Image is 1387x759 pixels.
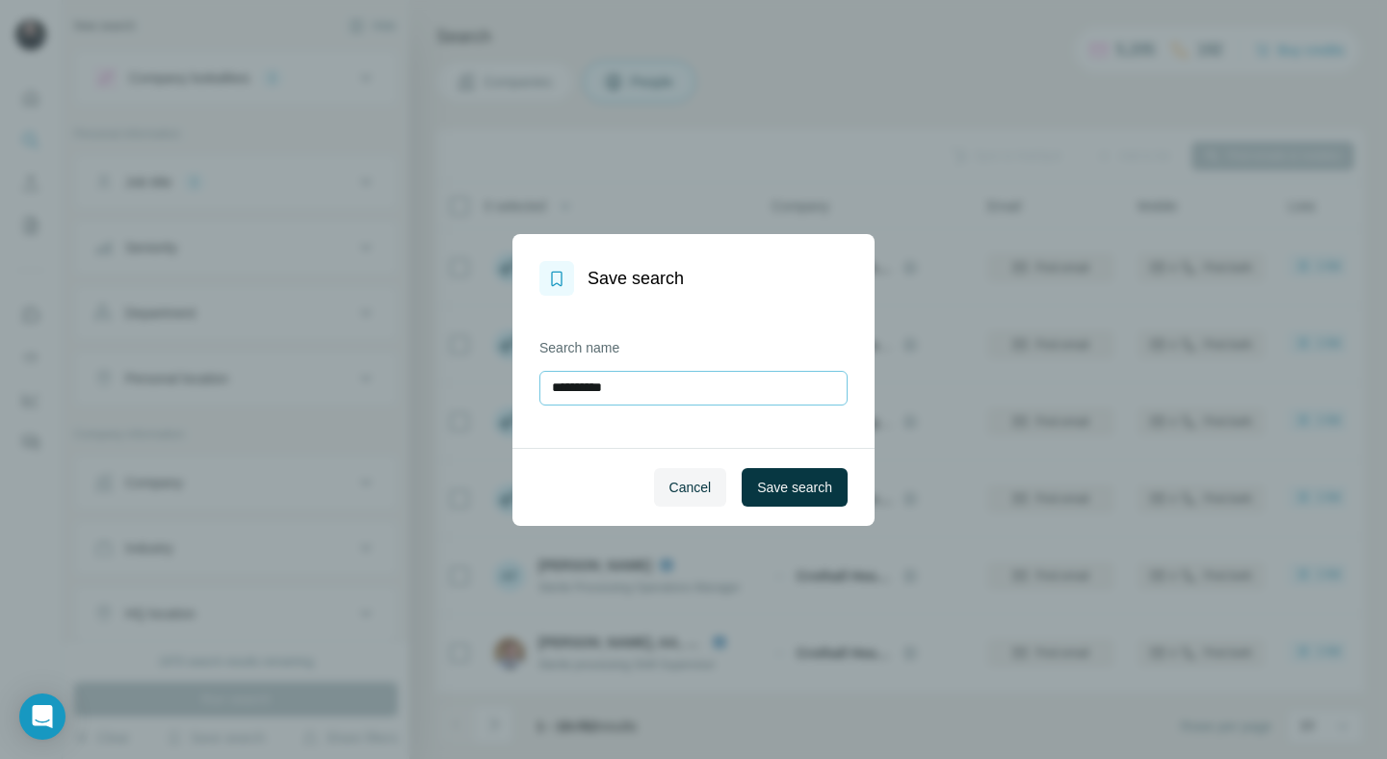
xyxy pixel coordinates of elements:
div: Open Intercom Messenger [19,694,65,740]
label: Search name [539,338,848,357]
span: Save search [757,478,832,497]
h1: Save search [588,265,684,292]
span: Cancel [669,478,712,497]
button: Save search [742,468,848,507]
button: Cancel [654,468,727,507]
